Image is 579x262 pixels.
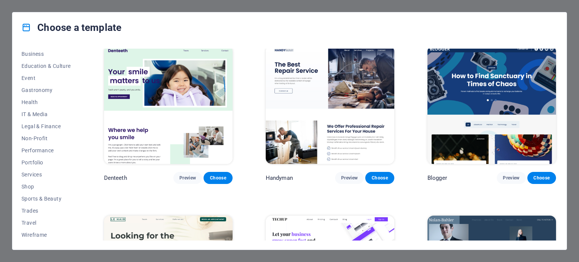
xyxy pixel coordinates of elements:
button: Performance [21,144,71,156]
span: IT & Media [21,111,71,117]
button: Legal & Finance [21,120,71,132]
span: Education & Culture [21,63,71,69]
span: Choose [371,175,388,181]
button: Services [21,169,71,181]
img: Handyman [266,46,394,164]
button: Portfolio [21,156,71,169]
button: Business [21,48,71,60]
span: Performance [21,147,71,153]
button: Sports & Beauty [21,193,71,205]
button: Preview [335,172,364,184]
span: Health [21,99,71,105]
span: Trades [21,208,71,214]
span: Portfolio [21,159,71,165]
span: Choose [533,175,550,181]
span: Preview [503,175,519,181]
button: IT & Media [21,108,71,120]
span: Choose [210,175,226,181]
button: Health [21,96,71,108]
img: Denteeth [104,46,233,164]
span: Gastronomy [21,87,71,93]
button: Choose [204,172,232,184]
button: Preview [173,172,202,184]
button: Non-Profit [21,132,71,144]
p: Blogger [427,174,447,182]
img: Blogger [427,46,556,164]
h4: Choose a template [21,21,121,34]
span: Preview [179,175,196,181]
span: Business [21,51,71,57]
button: Choose [527,172,556,184]
button: Shop [21,181,71,193]
button: Gastronomy [21,84,71,96]
button: Preview [497,172,525,184]
span: Non-Profit [21,135,71,141]
span: Sports & Beauty [21,196,71,202]
span: Services [21,172,71,178]
button: Education & Culture [21,60,71,72]
span: Event [21,75,71,81]
button: Travel [21,217,71,229]
button: Event [21,72,71,84]
button: Trades [21,205,71,217]
span: Wireframe [21,232,71,238]
span: Legal & Finance [21,123,71,129]
p: Handyman [266,174,293,182]
span: Travel [21,220,71,226]
span: Preview [341,175,358,181]
p: Denteeth [104,174,127,182]
button: Choose [365,172,394,184]
span: Shop [21,184,71,190]
button: Wireframe [21,229,71,241]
